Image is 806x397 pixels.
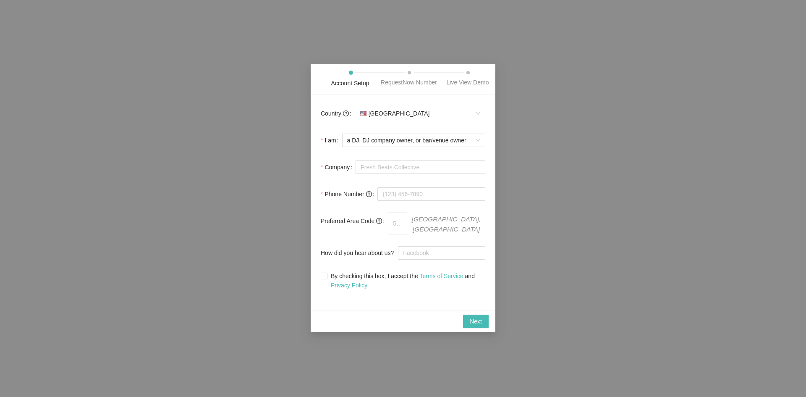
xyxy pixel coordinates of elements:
span: By checking this box, I accept the and [327,272,485,290]
div: Live View Demo [447,78,489,87]
input: (123) 456-7890 [377,187,485,201]
div: RequestNow Number [381,78,437,87]
span: question-circle [366,191,372,197]
span: 🇺🇸 [360,110,367,117]
label: I am [321,132,342,149]
input: Company [356,160,485,174]
input: How did you hear about us? [398,247,485,260]
span: question-circle [343,110,349,116]
span: Preferred Area Code [321,216,382,226]
div: Account Setup [331,79,369,88]
span: a DJ, DJ company owner, or bar/venue owner [347,134,480,147]
span: [GEOGRAPHIC_DATA], [GEOGRAPHIC_DATA] [407,213,485,234]
a: Terms of Service [419,273,463,280]
span: [GEOGRAPHIC_DATA] [360,107,480,120]
button: Next [463,315,489,329]
span: Next [470,317,482,326]
span: Country [321,109,349,118]
a: Privacy Policy [331,282,367,289]
span: Phone Number [324,189,372,199]
label: Company [321,159,356,176]
span: question-circle [376,218,382,224]
input: 510 [388,213,407,234]
label: How did you hear about us? [321,245,398,262]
